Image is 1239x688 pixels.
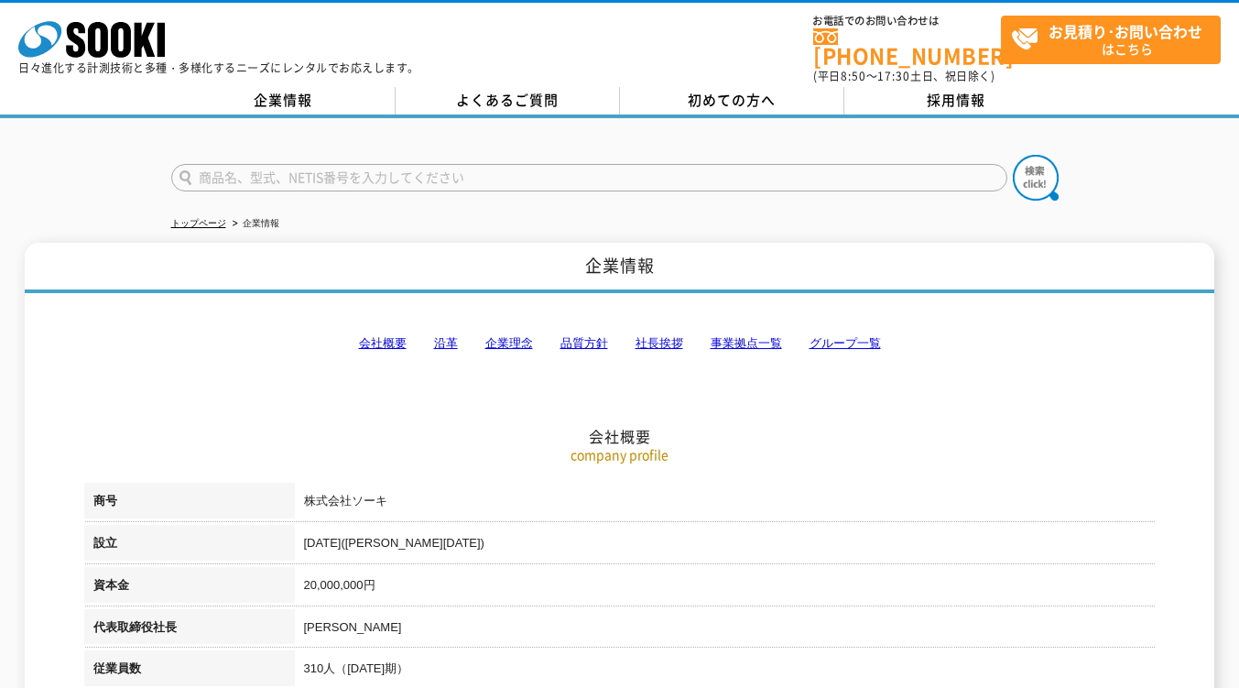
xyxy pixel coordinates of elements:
[844,87,1069,115] a: 採用情報
[1013,155,1059,201] img: btn_search.png
[84,445,1156,464] p: company profile
[1001,16,1221,64] a: お見積り･お問い合わせはこちら
[636,336,683,350] a: 社長挨拶
[229,214,279,234] li: 企業情報
[295,609,1156,651] td: [PERSON_NAME]
[688,90,776,110] span: 初めての方へ
[813,28,1001,66] a: [PHONE_NUMBER]
[560,336,608,350] a: 品質方針
[295,525,1156,567] td: [DATE]([PERSON_NAME][DATE])
[359,336,407,350] a: 会社概要
[171,87,396,115] a: 企業情報
[841,68,866,84] span: 8:50
[810,336,881,350] a: グループ一覧
[485,336,533,350] a: 企業理念
[25,243,1214,293] h1: 企業情報
[1049,20,1202,42] strong: お見積り･お問い合わせ
[295,483,1156,525] td: 株式会社ソーキ
[1011,16,1220,62] span: はこちら
[434,336,458,350] a: 沿革
[84,483,295,525] th: 商号
[84,567,295,609] th: 資本金
[295,567,1156,609] td: 20,000,000円
[396,87,620,115] a: よくあるご質問
[171,164,1007,191] input: 商品名、型式、NETIS番号を入力してください
[711,336,782,350] a: 事業拠点一覧
[171,218,226,228] a: トップページ
[813,16,1001,27] span: お電話でのお問い合わせは
[84,244,1156,446] h2: 会社概要
[84,525,295,567] th: 設立
[877,68,910,84] span: 17:30
[18,62,419,73] p: 日々進化する計測技術と多種・多様化するニーズにレンタルでお応えします。
[84,609,295,651] th: 代表取締役社長
[813,68,994,84] span: (平日 ～ 土日、祝日除く)
[620,87,844,115] a: 初めての方へ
